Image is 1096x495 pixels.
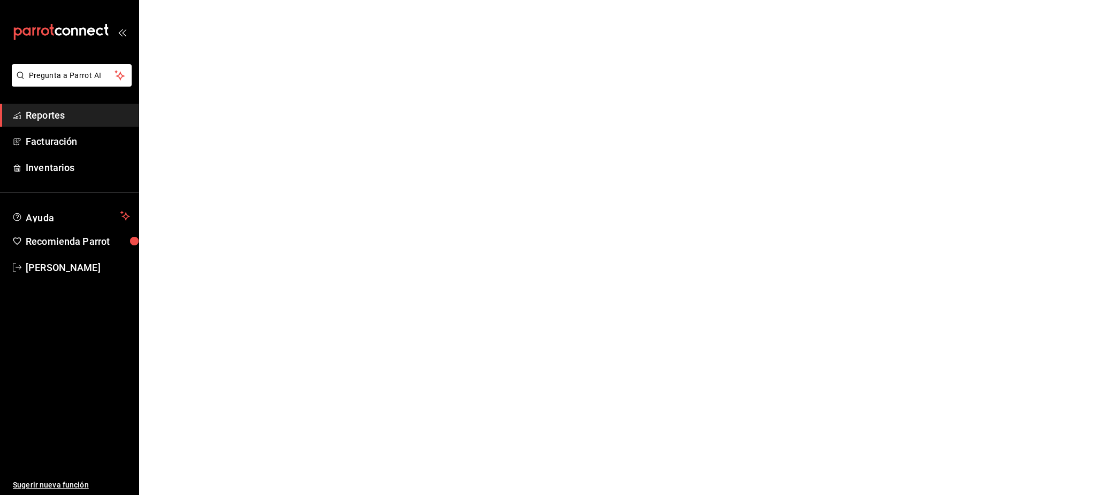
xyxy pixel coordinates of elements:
[7,78,132,89] a: Pregunta a Parrot AI
[26,260,130,275] span: [PERSON_NAME]
[26,160,130,175] span: Inventarios
[26,234,130,249] span: Recomienda Parrot
[12,64,132,87] button: Pregunta a Parrot AI
[29,70,115,81] span: Pregunta a Parrot AI
[13,479,130,491] span: Sugerir nueva función
[26,134,130,149] span: Facturación
[26,108,130,122] span: Reportes
[26,210,116,222] span: Ayuda
[118,28,126,36] button: open_drawer_menu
